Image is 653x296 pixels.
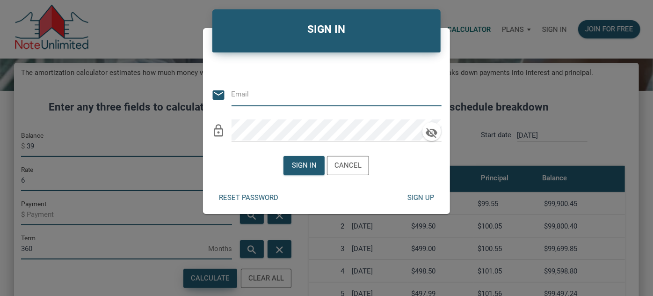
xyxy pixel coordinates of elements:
i: lock_outline [212,124,226,138]
button: Reset password [212,189,285,207]
div: Sign in [292,160,317,171]
button: Sign in [283,156,325,175]
button: Sign up [400,189,441,207]
h4: SIGN IN [219,22,434,37]
div: Reset password [219,192,278,203]
i: email [212,88,226,102]
input: Email [232,84,428,105]
button: Cancel [327,156,369,175]
div: Sign up [407,192,434,203]
div: Cancel [334,160,362,171]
